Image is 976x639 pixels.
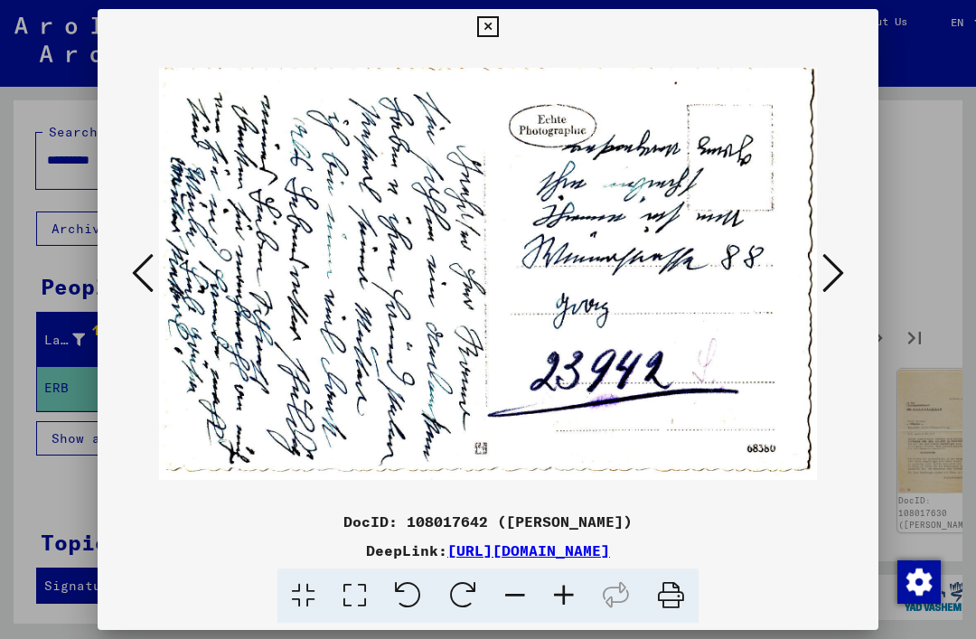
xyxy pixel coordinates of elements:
[98,511,878,532] div: DocID: 108017642 ([PERSON_NAME])
[98,540,878,561] div: DeepLink:
[159,45,817,503] img: 002.jpg
[897,560,941,604] img: Change consent
[447,541,610,559] a: [URL][DOMAIN_NAME]
[896,559,940,603] div: Change consent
